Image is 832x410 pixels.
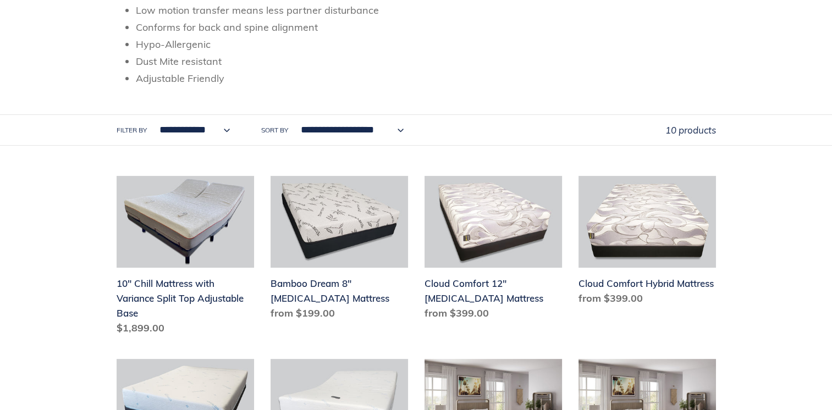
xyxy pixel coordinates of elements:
[271,176,408,325] a: Bamboo Dream 8" Memory Foam Mattress
[136,20,716,35] li: Conforms for back and spine alignment
[136,54,716,69] li: Dust Mite resistant
[425,176,562,325] a: Cloud Comfort 12" Memory Foam Mattress
[665,124,716,136] span: 10 products
[117,176,254,340] a: 10" Chill Mattress with Variance Split Top Adjustable Base
[136,71,716,86] li: Adjustable Friendly
[578,176,716,310] a: Cloud Comfort Hybrid Mattress
[136,3,716,18] li: Low motion transfer means less partner disturbance
[117,125,147,135] label: Filter by
[136,37,716,52] li: Hypo-Allergenic
[261,125,288,135] label: Sort by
